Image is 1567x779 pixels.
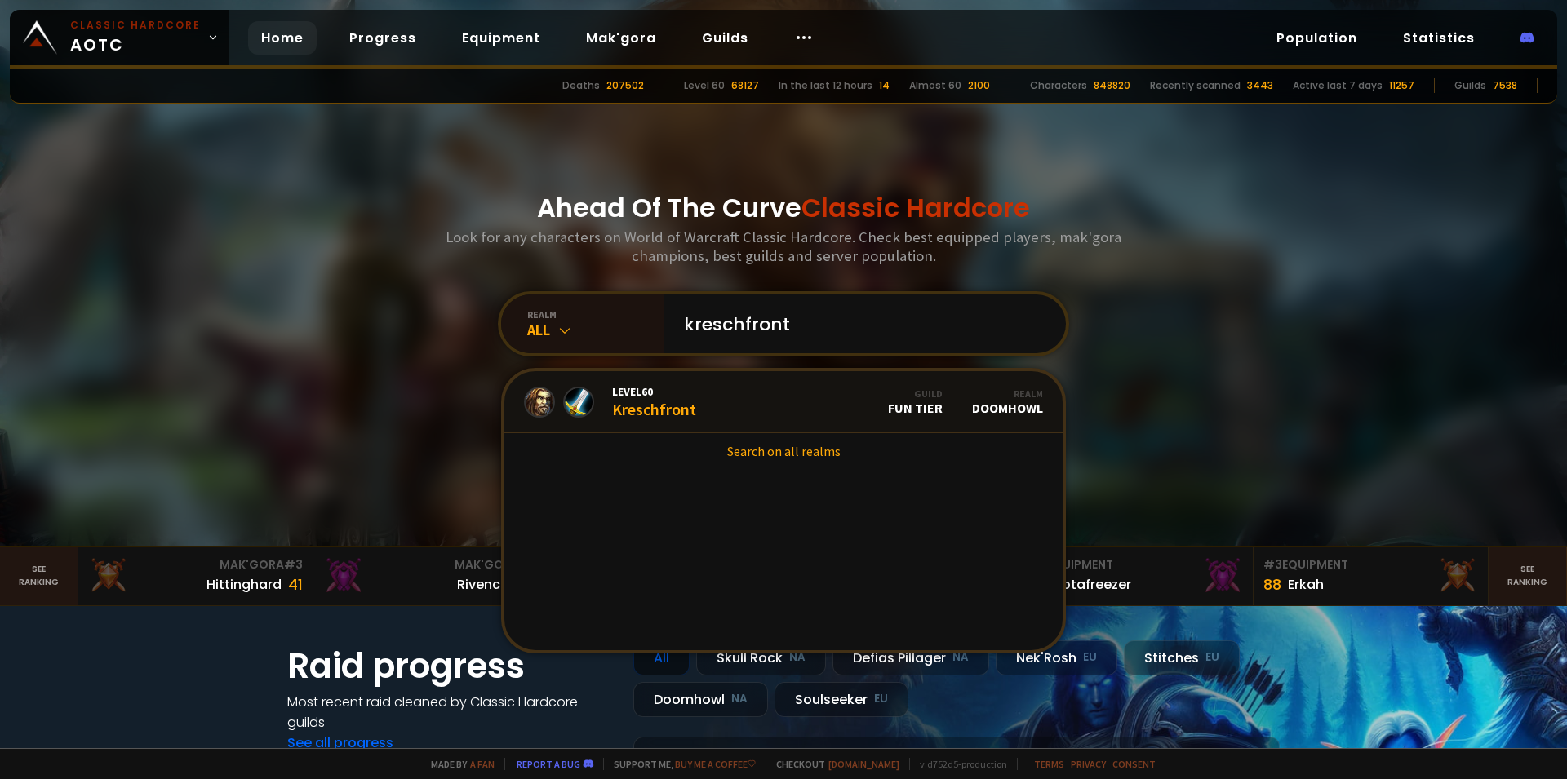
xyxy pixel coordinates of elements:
a: Buy me a coffee [675,758,756,770]
div: Equipment [1263,556,1478,573]
a: Statistics [1390,21,1488,55]
a: Seeranking [1489,547,1567,605]
h1: Raid progress [287,640,614,692]
a: Mak'Gora#2Rivench100 [313,547,548,605]
small: EU [1083,649,1097,666]
a: Terms [1034,758,1064,770]
div: All [633,640,690,675]
span: Support me, [603,758,756,770]
div: Almost 60 [909,78,961,93]
small: NA [789,649,806,666]
div: 848820 [1094,78,1130,93]
div: Equipment [1028,556,1243,573]
span: Checkout [766,758,899,770]
h3: Look for any characters on World of Warcraft Classic Hardcore. Check best equipped players, mak'g... [439,228,1128,265]
a: Progress [336,21,429,55]
a: #2Equipment88Notafreezer [1019,547,1254,605]
div: Kreschfront [612,384,696,419]
a: #3Equipment88Erkah [1254,547,1489,605]
div: 207502 [606,78,644,93]
a: Classic HardcoreAOTC [10,10,229,65]
span: # 3 [284,556,303,573]
div: Nek'Rosh [996,640,1117,675]
div: In the last 12 hours [779,78,872,93]
span: Classic Hardcore [801,189,1030,226]
a: Guilds [689,21,761,55]
div: Notafreezer [1053,574,1131,595]
a: Privacy [1071,758,1106,770]
small: NA [731,691,748,707]
div: Deaths [562,78,600,93]
div: Doomhowl [972,387,1043,416]
div: 2100 [968,78,990,93]
h4: Most recent raid cleaned by Classic Hardcore guilds [287,692,614,733]
a: Level60KreschfrontGuildFun TierRealmDoomhowl [504,371,1063,433]
div: Soulseeker [775,682,908,717]
a: Search on all realms [504,433,1063,469]
div: Guilds [1454,78,1486,93]
a: Mak'gora [573,21,669,55]
div: Defias Pillager [832,640,989,675]
div: Guild [888,387,943,400]
a: [DOMAIN_NAME] [828,758,899,770]
a: Mak'Gora#3Hittinghard41 [78,547,313,605]
div: 88 [1263,573,1281,595]
div: Erkah [1288,574,1324,595]
h1: Ahead Of The Curve [537,188,1030,228]
small: EU [874,691,888,707]
a: Report a bug [517,758,580,770]
div: Stitches [1124,640,1240,675]
div: 41 [288,573,303,595]
div: 14 [879,78,890,93]
input: Search a character... [674,294,1046,353]
div: Hittinghard [206,574,282,595]
div: Rivench [457,574,508,595]
span: AOTC [70,18,201,57]
div: Realm [972,387,1043,400]
div: 68127 [731,78,759,93]
a: Consent [1112,758,1156,770]
div: Recently scanned [1150,78,1241,93]
div: 11257 [1389,78,1414,93]
small: NA [952,649,969,666]
a: Home [248,21,317,55]
div: Mak'Gora [323,556,538,573]
div: Active last 7 days [1293,78,1383,93]
a: See all progress [287,733,393,752]
div: Fun Tier [888,387,943,416]
a: Population [1263,21,1370,55]
small: Classic Hardcore [70,18,201,33]
a: a fan [470,758,495,770]
a: Equipment [449,21,553,55]
div: realm [527,308,664,321]
div: Skull Rock [696,640,826,675]
div: 3443 [1247,78,1273,93]
div: Level 60 [684,78,725,93]
div: 7538 [1493,78,1517,93]
span: Made by [421,758,495,770]
small: EU [1205,649,1219,666]
span: # 3 [1263,556,1282,573]
div: Doomhowl [633,682,768,717]
div: Characters [1030,78,1087,93]
span: Level 60 [612,384,696,399]
div: All [527,321,664,339]
div: Mak'Gora [88,556,303,573]
span: v. d752d5 - production [909,758,1007,770]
